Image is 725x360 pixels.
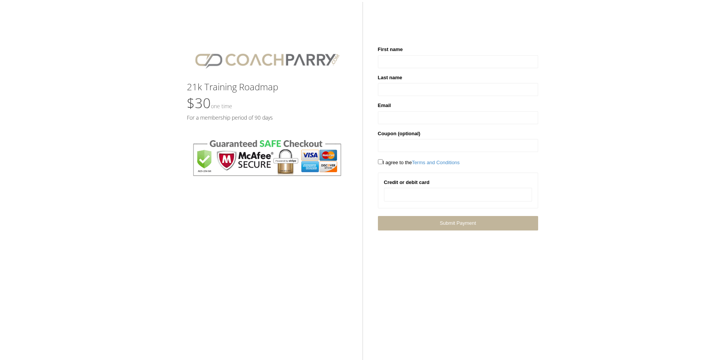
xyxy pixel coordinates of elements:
[389,191,527,198] iframe: Secure payment input frame
[378,46,403,53] label: First name
[187,115,347,120] h5: For a membership period of 90 days
[378,130,421,138] label: Coupon (optional)
[187,82,347,92] h3: 21k Training Roadmap
[187,46,347,74] img: CPlogo.png
[211,102,232,110] small: One time
[412,160,460,165] a: Terms and Conditions
[378,160,460,165] span: I agree to the
[440,220,476,226] span: Submit Payment
[187,94,232,112] span: $30
[378,216,538,230] a: Submit Payment
[384,179,430,186] label: Credit or debit card
[378,102,391,109] label: Email
[378,74,402,82] label: Last name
